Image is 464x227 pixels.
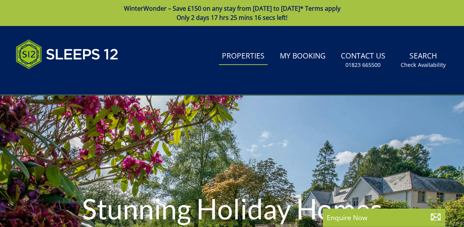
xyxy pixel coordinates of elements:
[16,35,119,73] img: Sleeps 12
[12,78,92,84] iframe: Customer reviews powered by Trustpilot
[401,61,446,69] small: Check Availability
[398,48,449,73] a: SearchCheck Availability
[345,61,381,69] small: 01823 665500
[219,48,268,65] a: Properties
[277,48,329,65] a: My Booking
[338,48,389,73] a: Contact Us01823 665500
[327,212,441,222] p: Enquire Now
[177,13,287,22] span: Only 2 days 17 hrs 25 mins 16 secs left!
